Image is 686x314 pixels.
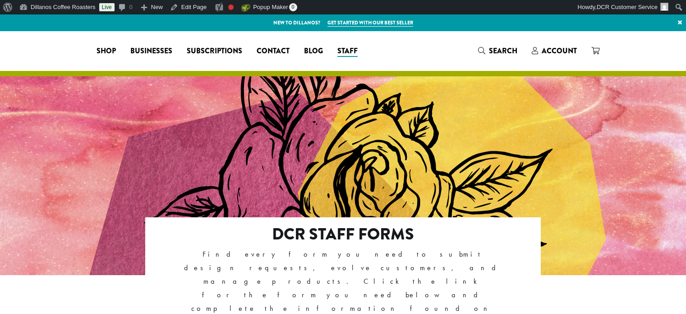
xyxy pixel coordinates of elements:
[489,46,517,56] span: Search
[471,43,525,58] a: Search
[597,4,658,10] span: DCR Customer Service
[327,19,413,27] a: Get started with our best seller
[187,46,242,57] span: Subscriptions
[289,3,297,11] span: 0
[99,3,115,11] a: Live
[257,46,290,57] span: Contact
[337,46,358,57] span: Staff
[330,44,365,58] a: Staff
[674,14,686,31] a: ×
[228,5,234,10] div: Focus keyphrase not set
[130,46,172,57] span: Businesses
[184,225,502,244] h2: DCR Staff Forms
[89,44,123,58] a: Shop
[97,46,116,57] span: Shop
[304,46,323,57] span: Blog
[542,46,577,56] span: Account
